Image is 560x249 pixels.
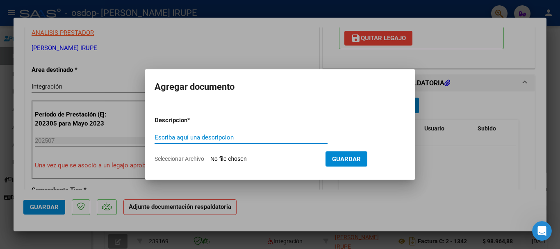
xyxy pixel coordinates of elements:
[155,79,405,95] h2: Agregar documento
[155,116,230,125] p: Descripcion
[532,221,552,241] iframe: Intercom live chat
[332,155,361,163] span: Guardar
[155,155,204,162] span: Seleccionar Archivo
[326,151,367,167] button: Guardar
